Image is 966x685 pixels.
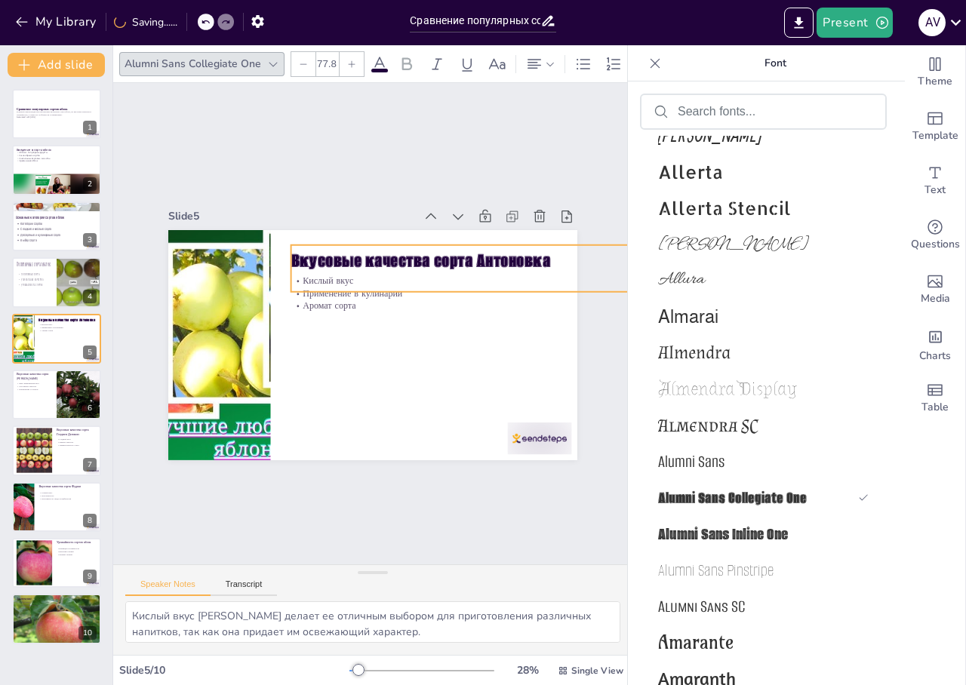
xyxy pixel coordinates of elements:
p: Применение в салатах [17,388,52,391]
span: Theme [918,73,952,90]
p: В данной презентации мы рассмотрим различные сорта яблок, их вкусовые качества и урожайность, а т... [17,111,97,116]
p: Мягкая текстура [57,441,97,444]
button: Export to PowerPoint [784,8,814,38]
p: Хрустящая текстура [17,385,52,388]
div: Slide 5 [266,111,474,267]
p: Generated with [URL] [17,116,97,119]
p: Вкусовые качества сорта [PERSON_NAME] [17,372,52,380]
p: Вкусовые качества сорта Голднен Делишес [57,429,97,437]
span: Популярные сорта [21,272,39,277]
span: Популярные сорта яблок [17,261,51,268]
span: Allura [658,269,863,291]
span: Template [912,127,958,144]
div: 28 % [509,663,546,677]
div: 2 [12,145,101,195]
span: Alumni Sans Inline One [658,523,863,545]
div: 1 [12,89,101,139]
p: Аромат сорта [313,256,536,422]
p: Сладкий вкус [57,438,97,441]
div: a v [918,9,946,36]
button: Add slide [8,53,105,77]
button: My Library [11,10,103,34]
strong: Сравнение популярных сортов яблок [17,107,68,111]
p: Введение в сорта яблок [17,148,97,152]
p: Десертные и кулинарные сорта [16,232,178,237]
span: Alumni Sans Collegiate One [658,487,852,508]
button: Present [817,8,892,38]
div: Slide 5 / 10 [119,663,349,677]
span: Almarai [658,306,863,327]
p: Долговечность [38,494,97,497]
span: Урожайность сортов [21,283,42,287]
div: Add images, graphics, shapes or video [905,263,965,317]
p: Вкусовые качества сорта Фуджи [38,484,97,489]
textarea: Кислый вкус [PERSON_NAME] делает ее отличным выбором для приготовления различных напитков, так ка... [125,601,620,643]
div: 2 [83,177,97,191]
span: Text [924,182,946,198]
span: Media [921,290,950,307]
div: 9 [83,570,97,583]
p: Применение в кулинарии [38,326,97,329]
div: Saving...... [114,15,177,29]
button: Speaker Notes [125,579,211,596]
span: Single View [571,665,623,677]
span: Allerta Stencil [658,196,863,220]
span: Charts [919,348,951,364]
p: Выбор сорта [16,238,178,243]
p: Уникальные вкусовые качества [17,156,97,159]
p: Разнообразие сортов [17,154,97,157]
p: Высокий урожай [57,550,97,553]
div: Get real-time input from your audience [905,208,965,263]
span: Вкусовые качества сорта Антоновка [38,317,95,323]
div: 4 [83,290,97,303]
div: Alumni Sans Collegiate One [122,54,264,74]
div: 7 [12,425,101,475]
button: Transcript [211,579,278,596]
p: Выбор сорта [17,601,97,604]
span: Table [921,399,949,416]
p: Применение яблок [17,159,97,162]
div: 6 [83,401,97,415]
input: Search fonts... [678,105,873,118]
div: 10 [12,594,101,644]
div: 3 [83,233,97,247]
div: 8 [83,514,97,527]
div: Add text boxes [905,154,965,208]
p: Заключение [17,597,97,601]
span: Questions [911,236,960,253]
p: Урожайность сортов яблок [57,540,97,545]
p: Ярко выраженный вкус [17,382,52,386]
div: 3 [12,201,101,251]
div: Add ready made slides [905,100,965,154]
p: Категории сортов [16,221,178,226]
p: Font [667,45,884,81]
p: Популярность среди потребителей [38,497,97,500]
div: Add charts and graphs [905,317,965,371]
p: Урожайность [17,606,97,609]
div: 10 [78,626,97,640]
div: Change the overall theme [905,45,965,100]
span: Amarante [658,631,863,653]
p: Универсальность сорта [57,444,97,447]
div: 5 [12,314,101,364]
p: Кислый вкус [38,323,97,326]
p: Вариации урожайности [57,548,97,551]
span: Alumni Sans Pinstripe [658,559,863,581]
p: Основные категории сортов яблок [16,214,140,220]
div: 7 [83,458,97,472]
span: Уникальные качества [21,278,43,282]
div: 9 [12,538,101,588]
p: Учет вкусовых качеств [17,604,97,607]
span: Allerta [658,160,863,183]
p: Аромат сорта [38,329,97,332]
div: 4 [12,257,101,307]
span: Вкусовые качества сорта Антоновка [336,213,561,387]
span: Alumni Sans [658,450,863,472]
span: Allison [658,232,863,255]
div: 5 [83,346,97,359]
div: Add a table [905,371,965,425]
button: a v [918,8,946,38]
div: 1 [83,121,97,134]
span: Alumni Sans SC [658,595,863,617]
p: Применение в кулинарии [321,246,543,413]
